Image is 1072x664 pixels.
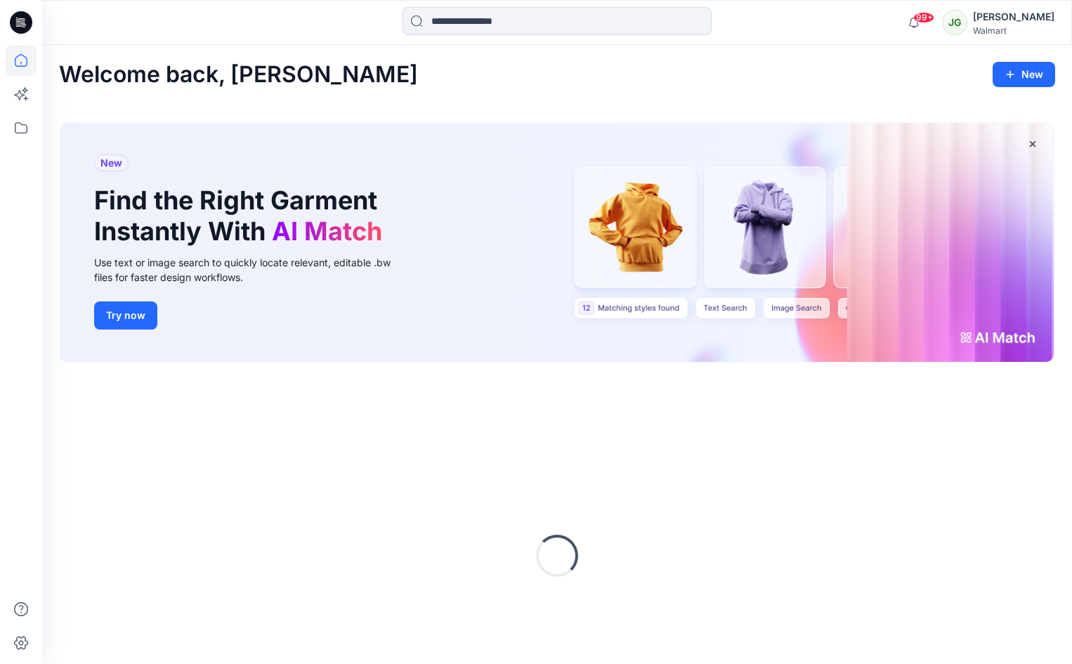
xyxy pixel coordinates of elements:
div: Use text or image search to quickly locate relevant, editable .bw files for faster design workflows. [94,255,410,285]
h1: Find the Right Garment Instantly With [94,185,389,246]
h2: Welcome back, [PERSON_NAME] [59,62,418,88]
div: JG [942,10,967,35]
button: New [993,62,1055,87]
span: AI Match [272,216,382,247]
span: New [100,155,122,171]
div: [PERSON_NAME] [973,8,1054,25]
span: 99+ [913,12,934,23]
div: Walmart [973,25,1054,36]
button: Try now [94,301,157,330]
